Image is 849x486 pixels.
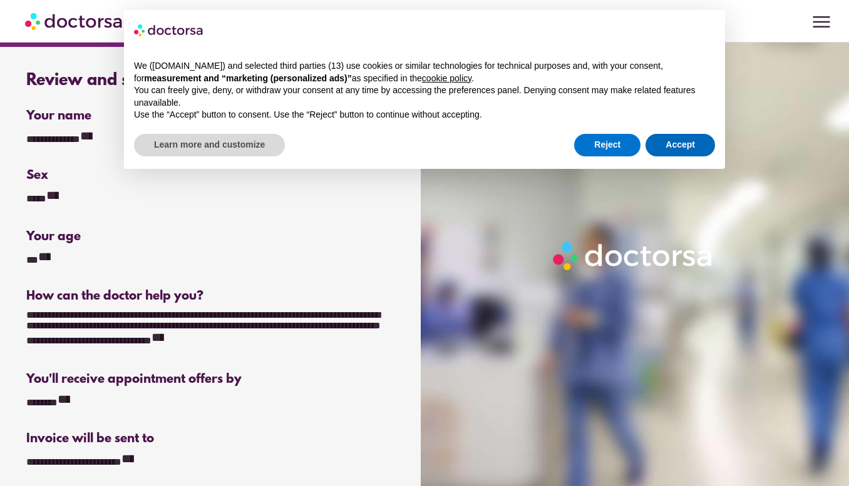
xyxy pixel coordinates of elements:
[134,20,204,40] img: logo
[422,73,471,83] a: cookie policy
[26,71,397,90] div: Review and send your request
[810,10,833,34] span: menu
[26,109,397,123] div: Your name
[26,432,397,446] div: Invoice will be sent to
[574,134,641,156] button: Reject
[144,73,351,83] strong: measurement and “marketing (personalized ads)”
[26,168,397,183] div: Sex
[26,230,210,244] div: Your age
[134,60,715,84] p: We ([DOMAIN_NAME]) and selected third parties (13) use cookies or similar technologies for techni...
[646,134,715,156] button: Accept
[26,372,397,387] div: You'll receive appointment offers by
[25,7,124,35] img: Doctorsa.com
[134,134,285,156] button: Learn more and customize
[26,289,397,303] div: How can the doctor help you?
[548,237,718,275] img: Logo-Doctorsa-trans-White-partial-flat.png
[134,84,715,109] p: You can freely give, deny, or withdraw your consent at any time by accessing the preferences pane...
[134,109,715,121] p: Use the “Accept” button to consent. Use the “Reject” button to continue without accepting.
